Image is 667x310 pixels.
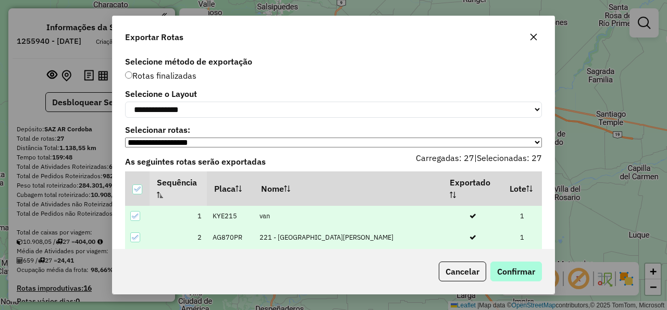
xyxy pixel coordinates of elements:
span: Carregadas: 27 [416,153,474,163]
strong: As seguintes rotas serão exportadas [125,156,266,167]
span: Rotas finalizadas [125,70,196,81]
th: Exportado [443,171,503,206]
td: 1 [503,206,542,227]
label: Selecionar rotas: [125,123,542,136]
label: Selecione o Layout [125,88,542,100]
td: 1 [150,206,207,227]
td: KYE215 [207,206,254,227]
span: Selecionadas: 27 [477,153,542,163]
td: 1 [503,227,542,249]
td: 221 - [GEOGRAPHIC_DATA][PERSON_NAME] [254,227,442,249]
button: Cancelar [439,262,486,281]
td: 130 - Cofico, 131- Alta Cordoba [254,249,442,270]
td: 1 [503,249,542,270]
span: Exportar Rotas [125,31,183,43]
th: Nome [254,171,442,206]
div: | [333,152,548,171]
label: Selecione método de exportação [125,55,542,68]
button: Confirmar [490,262,542,281]
td: van [254,206,442,227]
td: 2 [150,227,207,249]
th: Lote [503,171,542,206]
td: 3 [150,249,207,270]
td: AG870PY [207,249,254,270]
th: Placa [207,171,254,206]
th: Sequência [150,171,207,206]
td: AG870PR [207,227,254,249]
